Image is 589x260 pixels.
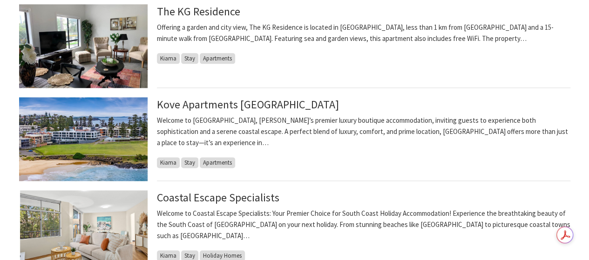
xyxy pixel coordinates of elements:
p: Welcome to Coastal Escape Specialists: Your Premier Choice for South Coast Holiday Accommodation!... [157,208,570,241]
span: Stay [181,157,198,168]
a: The KG Residence [157,4,240,19]
span: Stay [181,53,198,64]
span: Apartments [200,53,235,64]
p: Welcome to [GEOGRAPHIC_DATA], [PERSON_NAME]’s premier luxury boutique accommodation, inviting gue... [157,115,570,148]
p: Offering a garden and city view, The KG Residence is located in [GEOGRAPHIC_DATA], less than 1 km... [157,22,570,44]
span: Kiama [157,157,180,168]
span: Apartments [200,157,235,168]
a: Kove Apartments [GEOGRAPHIC_DATA] [157,97,339,112]
span: Kiama [157,53,180,64]
a: Coastal Escape Specialists [157,190,279,205]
